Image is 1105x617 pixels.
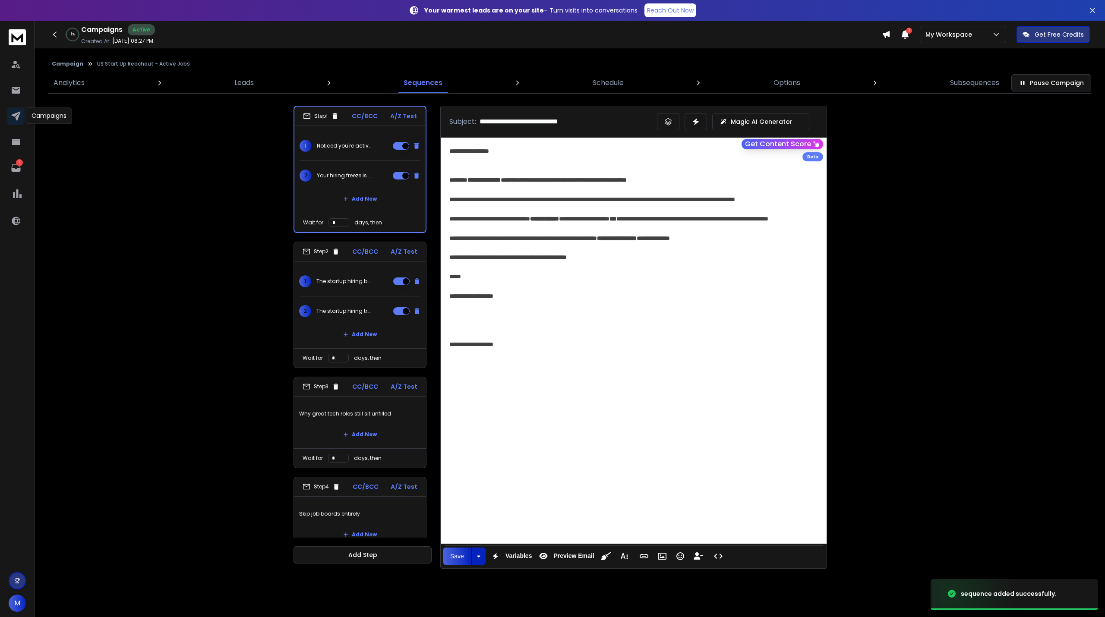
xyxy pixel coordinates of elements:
[710,548,726,565] button: Code View
[925,30,976,39] p: My Workspace
[535,548,596,565] button: Preview Email
[398,72,448,93] a: Sequences
[299,305,311,317] span: 2
[647,6,694,15] p: Reach Out Now
[316,308,372,315] p: The startup hiring trap (you're in it)
[390,112,417,120] p: A/Z Test
[81,25,123,35] h1: Campaigns
[391,482,417,491] p: A/Z Test
[317,172,372,179] p: Your hiring freeze is melting profits
[352,382,378,391] p: CC/BCC
[336,526,384,543] button: Add New
[504,552,534,560] span: Variables
[128,24,155,35] div: Active
[424,6,544,15] strong: Your warmest leads are on your site
[598,548,614,565] button: Clean HTML
[9,595,26,612] button: M
[644,3,696,17] a: Reach Out Now
[353,482,379,491] p: CC/BCC
[587,72,629,93] a: Schedule
[336,190,384,208] button: Add New
[303,483,340,491] div: Step 4
[487,548,534,565] button: Variables
[336,426,384,443] button: Add New
[593,78,624,88] p: Schedule
[303,112,339,120] div: Step 1
[802,152,823,161] div: Beta
[97,60,190,67] p: US Start Up Reachout - Active Jobs
[1035,30,1084,39] p: Get Free Credits
[768,72,805,93] a: Options
[294,477,426,568] li: Step4CC/BCCA/Z TestSkip job boards entirelyAdd NewWait fordays, then
[690,548,707,565] button: Insert Unsubscribe Link
[299,502,421,526] p: Skip job boards entirely
[449,116,476,127] p: Subject:
[352,247,378,256] p: CC/BCC
[352,112,378,120] p: CC/BCC
[303,219,323,226] p: Wait for
[52,60,83,67] button: Campaign
[300,140,312,152] span: 1
[712,113,809,130] button: Magic AI Generator
[71,32,75,37] p: 1 %
[552,552,596,560] span: Preview Email
[26,107,72,124] div: Campaigns
[54,78,85,88] p: Analytics
[316,278,372,285] p: The startup hiring bottleneck
[303,355,323,362] p: Wait for
[354,219,382,226] p: days, then
[1017,26,1090,43] button: Get Free Credits
[303,455,323,462] p: Wait for
[234,78,254,88] p: Leads
[81,38,110,45] p: Created At:
[112,38,153,44] p: [DATE] 08:27 PM
[961,589,1057,598] div: sequence added successfully.
[1011,74,1091,91] button: Pause Campaign
[48,72,90,93] a: Analytics
[950,78,999,88] p: Subsequences
[443,548,471,565] button: Save
[404,78,442,88] p: Sequences
[9,29,26,45] img: logo
[391,247,417,256] p: A/Z Test
[303,383,340,390] div: Step 3
[636,548,652,565] button: Insert Link (Ctrl+K)
[906,28,912,34] span: 1
[354,355,382,362] p: days, then
[424,6,638,15] p: – Turn visits into conversations
[294,377,426,468] li: Step3CC/BCCA/Z TestWhy great tech roles still sit unfilledAdd NewWait fordays, then
[294,106,426,233] li: Step1CC/BCCA/Z Test1Noticed you're actively hiring2Your hiring freeze is melting profitsAdd NewWa...
[303,248,340,255] div: Step 2
[294,242,426,368] li: Step2CC/BCCA/Z Test1The startup hiring bottleneck2The startup hiring trap (you're in it)Add NewWa...
[16,159,23,166] p: 1
[317,142,372,149] p: Noticed you're actively hiring
[731,117,792,126] p: Magic AI Generator
[391,382,417,391] p: A/Z Test
[229,72,259,93] a: Leads
[654,548,670,565] button: Insert Image (Ctrl+P)
[299,402,421,426] p: Why great tech roles still sit unfilled
[299,275,311,287] span: 1
[616,548,632,565] button: More Text
[336,326,384,343] button: Add New
[945,72,1004,93] a: Subsequences
[7,159,25,176] a: 1
[672,548,688,565] button: Emoticons
[742,139,823,149] button: Get Content Score
[773,78,800,88] p: Options
[354,455,382,462] p: days, then
[294,546,432,563] button: Add Step
[300,170,312,182] span: 2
